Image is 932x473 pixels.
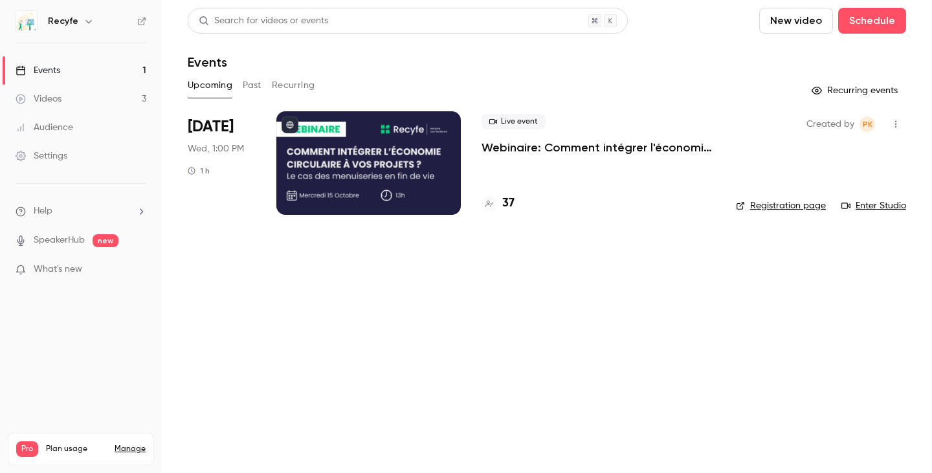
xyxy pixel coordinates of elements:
[838,8,906,34] button: Schedule
[46,444,107,454] span: Plan usage
[16,204,146,218] li: help-dropdown-opener
[482,195,515,212] a: 37
[482,114,546,129] span: Live event
[34,263,82,276] span: What's new
[841,199,906,212] a: Enter Studio
[188,75,232,96] button: Upcoming
[16,149,67,162] div: Settings
[759,8,833,34] button: New video
[16,93,61,105] div: Videos
[736,199,826,212] a: Registration page
[16,121,73,134] div: Audience
[16,441,38,457] span: Pro
[863,116,872,132] span: PK
[482,140,715,155] a: Webinaire: Comment intégrer l'économie circulaire dans vos projets ?
[188,111,256,215] div: Oct 15 Wed, 1:00 PM (Europe/Paris)
[34,204,52,218] span: Help
[188,142,244,155] span: Wed, 1:00 PM
[199,14,328,28] div: Search for videos or events
[188,166,210,176] div: 1 h
[188,54,227,70] h1: Events
[188,116,234,137] span: [DATE]
[34,234,85,247] a: SpeakerHub
[93,234,118,247] span: new
[806,116,854,132] span: Created by
[502,195,515,212] h4: 37
[16,64,60,77] div: Events
[16,11,37,32] img: Recyfe
[272,75,315,96] button: Recurring
[860,116,875,132] span: Pauline KATCHAVENDA
[806,80,906,101] button: Recurring events
[115,444,146,454] a: Manage
[243,75,261,96] button: Past
[48,15,78,28] h6: Recyfe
